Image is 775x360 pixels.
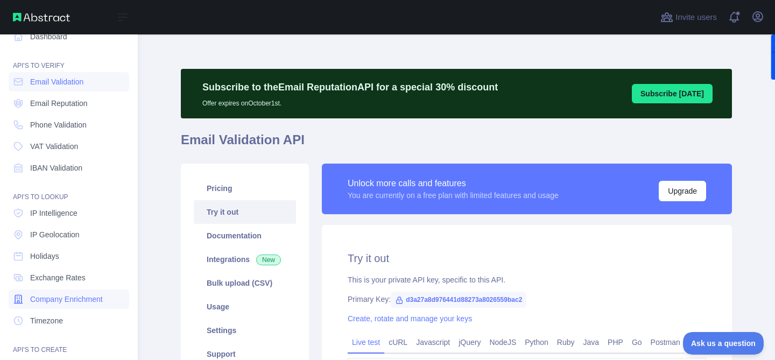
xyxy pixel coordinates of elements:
h1: Email Validation API [181,131,732,157]
div: You are currently on a free plan with limited features and usage [348,190,559,201]
div: API'S TO CREATE [9,333,129,354]
a: Settings [194,319,296,342]
a: Exchange Rates [9,268,129,287]
a: Dashboard [9,27,129,46]
a: Try it out [194,200,296,224]
iframe: Toggle Customer Support [683,332,764,355]
div: Unlock more calls and features [348,177,559,190]
button: Upgrade [659,181,706,201]
span: IBAN Validation [30,163,82,173]
a: Bulk upload (CSV) [194,271,296,295]
button: Invite users [658,9,719,26]
a: Javascript [412,334,454,351]
a: Timezone [9,311,129,330]
div: API'S TO VERIFY [9,48,129,70]
div: Primary Key: [348,294,706,305]
a: jQuery [454,334,485,351]
a: Usage [194,295,296,319]
a: VAT Validation [9,137,129,156]
a: IP Intelligence [9,203,129,223]
span: Email Reputation [30,98,88,109]
span: New [256,255,281,265]
div: API'S TO LOOKUP [9,180,129,201]
span: Exchange Rates [30,272,86,283]
p: Subscribe to the Email Reputation API for a special 30 % discount [202,80,498,95]
div: This is your private API key, specific to this API. [348,274,706,285]
a: Ruby [553,334,579,351]
span: Phone Validation [30,119,87,130]
span: Company Enrichment [30,294,103,305]
span: IP Geolocation [30,229,80,240]
p: Offer expires on October 1st. [202,95,498,108]
a: Phone Validation [9,115,129,135]
span: IP Intelligence [30,208,77,218]
a: Integrations New [194,248,296,271]
a: Pricing [194,177,296,200]
span: d3a27a8d976441d88273a8026559bac2 [391,292,526,308]
a: IBAN Validation [9,158,129,178]
span: Email Validation [30,76,83,87]
a: IP Geolocation [9,225,129,244]
a: Postman [646,334,685,351]
span: VAT Validation [30,141,78,152]
a: Company Enrichment [9,290,129,309]
img: Abstract API [13,13,70,22]
h2: Try it out [348,251,706,266]
a: Email Reputation [9,94,129,113]
a: Go [628,334,646,351]
button: Subscribe [DATE] [632,84,713,103]
a: Documentation [194,224,296,248]
a: Holidays [9,246,129,266]
span: Invite users [675,11,717,24]
a: NodeJS [485,334,520,351]
a: Java [579,334,604,351]
span: Holidays [30,251,59,262]
a: Email Validation [9,72,129,91]
a: Python [520,334,553,351]
a: Create, rotate and manage your keys [348,314,472,323]
span: Timezone [30,315,63,326]
a: PHP [603,334,628,351]
a: Live test [348,334,384,351]
a: cURL [384,334,412,351]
